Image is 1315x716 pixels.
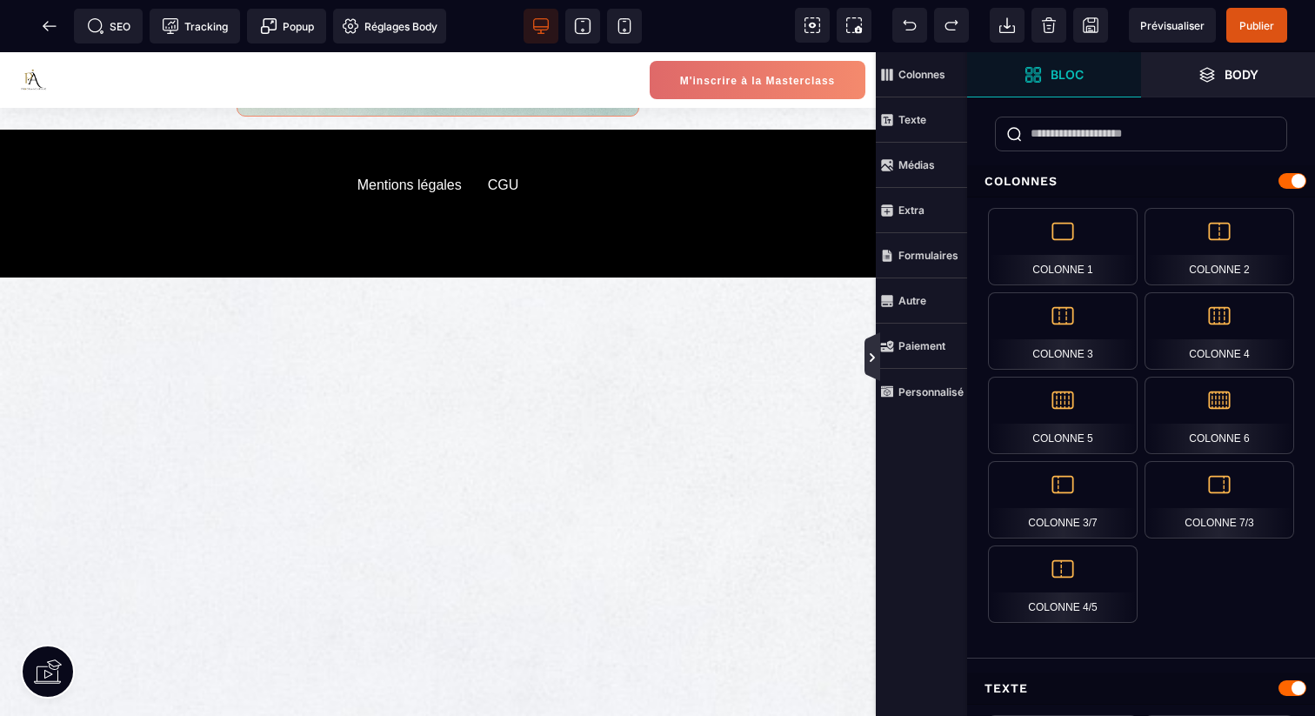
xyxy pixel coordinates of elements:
[892,8,927,43] span: Défaire
[967,165,1315,197] div: Colonnes
[967,332,985,385] span: Afficher les vues
[150,9,240,43] span: Code de suivi
[876,278,967,324] span: Autre
[565,9,600,43] span: Voir tablette
[898,294,926,307] strong: Autre
[876,52,967,97] span: Colonnes
[898,249,958,262] strong: Formulaires
[988,545,1138,623] div: Colonne 4/5
[357,125,462,177] default: Mentions légales
[1145,461,1294,539] div: Colonne 7/3
[988,461,1138,539] div: Colonne 3/7
[15,10,50,46] img: 86e1ef72b690ae2b79141b6fe276df02.png
[898,385,964,398] strong: Personnalisé
[1145,208,1294,285] div: Colonne 2
[342,17,437,35] span: Réglages Body
[1225,68,1258,81] strong: Body
[1141,52,1315,97] span: Ouvrir les calques
[876,324,967,369] span: Paiement
[607,9,642,43] span: Voir mobile
[162,17,228,35] span: Tracking
[988,292,1138,370] div: Colonne 3
[32,9,67,43] span: Retour
[898,68,945,81] strong: Colonnes
[488,125,519,177] default: CGU
[876,188,967,233] span: Extra
[1129,8,1216,43] span: Aperçu
[898,204,925,217] strong: Extra
[967,673,1315,705] div: Texte
[876,233,967,278] span: Formulaires
[795,8,830,43] span: Voir les composants
[876,369,967,414] span: Personnalisé
[934,8,969,43] span: Rétablir
[967,52,1141,97] span: Ouvrir les blocs
[650,9,865,47] button: M'inscrire à la Masterclass
[876,143,967,188] span: Médias
[898,339,945,352] strong: Paiement
[1073,8,1108,43] span: Enregistrer
[74,9,143,43] span: Métadata SEO
[260,17,314,35] span: Popup
[87,17,130,35] span: SEO
[1051,68,1084,81] strong: Bloc
[898,113,926,126] strong: Texte
[990,8,1025,43] span: Importer
[524,9,558,43] span: Voir bureau
[837,8,871,43] span: Capture d'écran
[988,377,1138,454] div: Colonne 5
[898,158,935,171] strong: Médias
[333,9,446,43] span: Favicon
[1239,19,1274,32] span: Publier
[1226,8,1287,43] span: Enregistrer le contenu
[1145,377,1294,454] div: Colonne 6
[1145,292,1294,370] div: Colonne 4
[988,208,1138,285] div: Colonne 1
[876,97,967,143] span: Texte
[247,9,326,43] span: Créer une alerte modale
[1140,19,1205,32] span: Prévisualiser
[1031,8,1066,43] span: Nettoyage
